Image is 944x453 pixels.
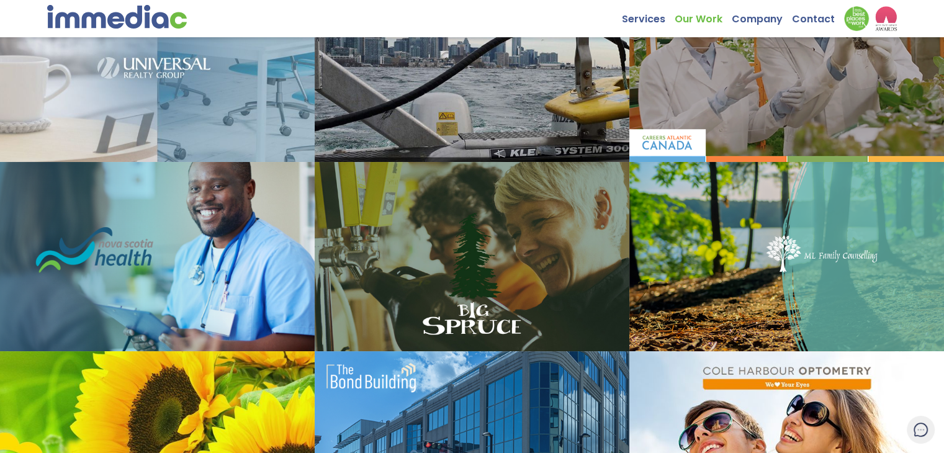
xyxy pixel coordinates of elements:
[844,6,869,31] img: Down
[792,6,844,25] a: Contact
[675,6,732,25] a: Our Work
[47,5,187,29] img: immediac
[732,6,792,25] a: Company
[875,6,897,31] img: logo2_wea_nobg.webp
[622,6,675,25] a: Services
